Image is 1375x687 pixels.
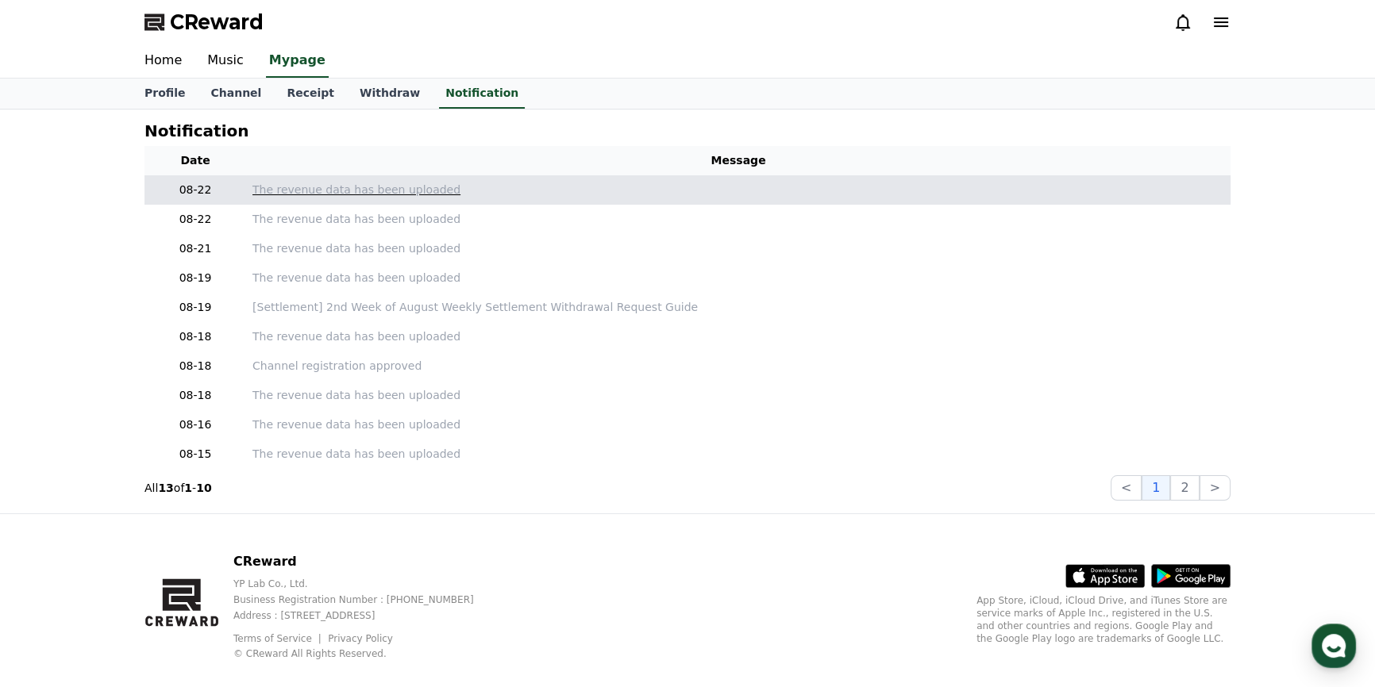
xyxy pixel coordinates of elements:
button: > [1200,475,1231,501]
p: 08-18 [151,328,240,345]
a: Profile [132,79,198,109]
p: YP Lab Co., Ltd. [233,578,499,590]
p: 08-21 [151,240,240,257]
p: 08-15 [151,446,240,462]
strong: 13 [158,482,173,494]
p: CReward [233,552,499,571]
p: 08-19 [151,299,240,316]
a: Withdraw [347,79,433,109]
button: 1 [1142,475,1170,501]
p: All of - [144,480,212,496]
th: Message [246,146,1231,175]
a: Settings [205,503,305,543]
a: [Settlement] 2nd Week of August Weekly Settlement Withdrawal Request Guide [252,299,1224,316]
p: 08-22 [151,211,240,228]
a: The revenue data has been uploaded [252,211,1224,228]
p: 08-18 [151,387,240,404]
a: Home [5,503,105,543]
a: Music [195,44,256,78]
a: CReward [144,10,264,35]
strong: 10 [196,482,211,494]
p: 08-19 [151,270,240,286]
a: Terms of Service [233,633,324,644]
a: The revenue data has been uploaded [252,270,1224,286]
strong: 1 [184,482,192,494]
a: The revenue data has been uploaded [252,387,1224,404]
a: Messages [105,503,205,543]
a: The revenue data has been uploaded [252,446,1224,462]
a: The revenue data has been uploaded [252,416,1224,433]
th: Date [144,146,246,175]
h4: Notification [144,122,248,140]
a: Receipt [274,79,347,109]
a: Home [132,44,195,78]
a: The revenue data has been uploaded [252,182,1224,198]
span: Messages [132,528,179,540]
p: Channel registration approved [252,358,1224,374]
a: Notification [439,79,525,109]
a: Channel [198,79,274,109]
button: < [1111,475,1142,501]
p: © CReward All Rights Reserved. [233,647,499,660]
p: 08-16 [151,416,240,433]
span: CReward [170,10,264,35]
span: Home [40,527,68,539]
a: The revenue data has been uploaded [252,240,1224,257]
p: 08-22 [151,182,240,198]
p: Business Registration Number : [PHONE_NUMBER] [233,593,499,606]
a: The revenue data has been uploaded [252,328,1224,345]
a: Mypage [266,44,329,78]
span: Settings [235,527,274,539]
p: 08-18 [151,358,240,374]
a: Privacy Policy [328,633,393,644]
button: 2 [1170,475,1199,501]
p: Address : [STREET_ADDRESS] [233,609,499,622]
p: App Store, iCloud, iCloud Drive, and iTunes Store are service marks of Apple Inc., registered in ... [976,594,1231,645]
